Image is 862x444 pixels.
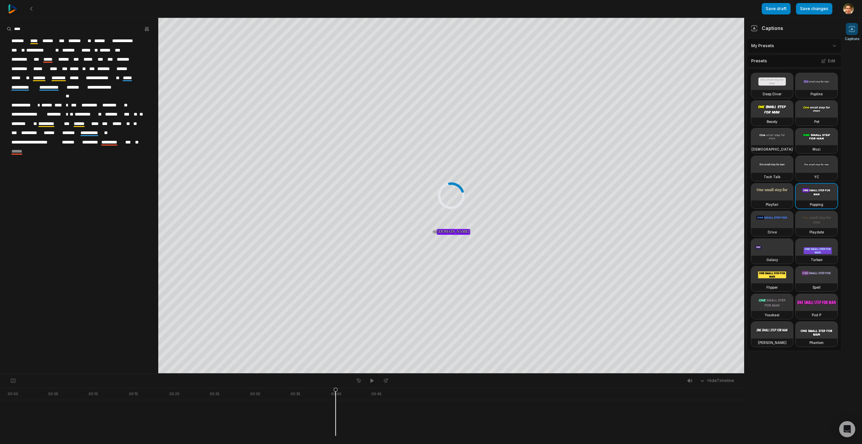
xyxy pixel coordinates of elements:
h3: Playdate [809,229,824,235]
button: Edit [819,57,837,65]
h3: Drive [768,229,777,235]
h3: Tech Talk [764,174,781,180]
button: Save draft [762,3,791,14]
button: Save changes [796,3,832,14]
button: HideTimeline [697,376,736,386]
h3: Flipper [766,285,778,290]
h3: Turban [811,257,823,262]
h3: Youshaei [765,312,780,318]
h3: Playfair [766,202,778,207]
div: Captions [751,25,783,32]
div: Presets [747,55,842,67]
h3: [DEMOGRAPHIC_DATA] [752,147,793,152]
h3: Phantom [809,340,824,345]
h3: Pet [814,119,819,124]
div: Open Intercom Messenger [839,421,855,437]
span: Captions [845,36,859,41]
button: Captions [845,23,859,41]
div: My Presets [747,38,842,53]
h3: Spell [813,285,821,290]
h3: Mozi [813,147,821,152]
h3: Galaxy [766,257,778,262]
h3: Deep Diver [763,91,782,97]
img: reap [8,4,17,13]
h3: [PERSON_NAME] [758,340,787,345]
h3: Pod P [812,312,821,318]
h3: Popping [810,202,823,207]
h3: YC [814,174,819,180]
h3: Beasty [767,119,777,124]
h3: Popline [810,91,823,97]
